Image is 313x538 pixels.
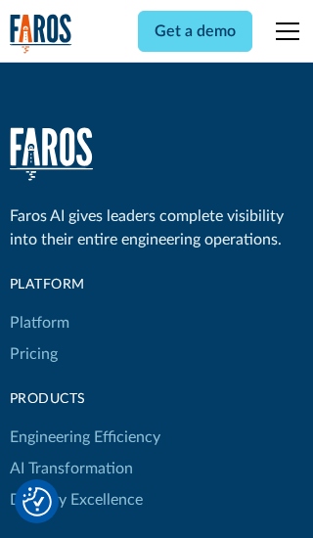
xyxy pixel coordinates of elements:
[22,487,52,516] button: Cookie Settings
[10,127,93,181] img: Faros Logo White
[22,487,52,516] img: Revisit consent button
[10,422,160,453] a: Engineering Efficiency
[10,453,133,484] a: AI Transformation
[10,14,72,54] img: Logo of the analytics and reporting company Faros.
[10,275,160,295] div: Platform
[138,11,252,52] a: Get a demo
[10,204,304,251] div: Faros AI gives leaders complete visibility into their entire engineering operations.
[10,338,58,370] a: Pricing
[10,389,160,410] div: products
[10,307,69,338] a: Platform
[10,484,143,516] a: Delivery Excellence
[10,127,93,181] a: home
[10,14,72,54] a: home
[264,8,303,55] div: menu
